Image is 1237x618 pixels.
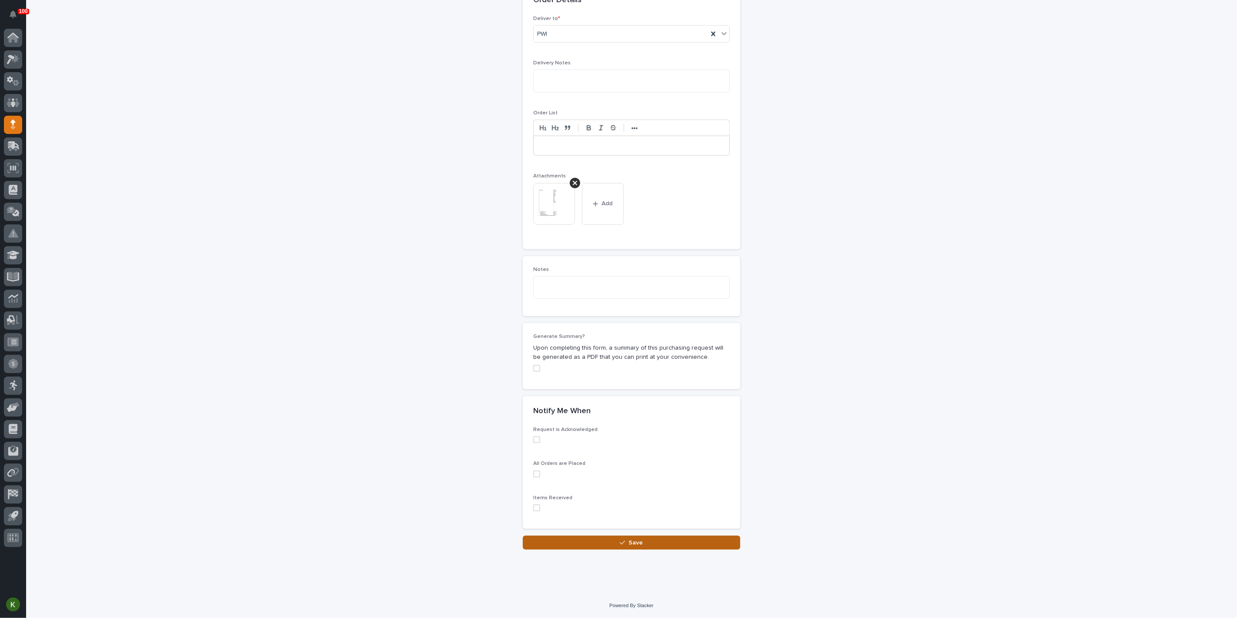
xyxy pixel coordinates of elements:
span: Delivery Notes [533,60,571,66]
span: Order List [533,110,558,116]
button: ••• [629,123,641,133]
p: 100 [19,8,28,14]
span: Generate Summary? [533,334,585,339]
div: Notifications100 [11,10,22,24]
p: Upon completing this form, a summary of this purchasing request will be generated as a PDF that y... [533,344,730,362]
a: Powered By Stacker [609,603,653,608]
button: users-avatar [4,595,22,614]
span: Attachments [533,174,566,179]
button: Add [582,183,624,225]
span: Save [629,539,643,547]
span: Notes [533,267,549,272]
strong: ••• [632,125,638,132]
span: Add [602,200,613,207]
span: Request is Acknowledged [533,427,598,432]
h2: Notify Me When [533,407,591,416]
span: PWI [537,30,547,39]
button: Notifications [4,5,22,23]
span: All Orders are Placed [533,461,585,466]
span: Deliver to [533,16,560,21]
button: Save [523,536,740,550]
span: Items Received [533,495,572,501]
